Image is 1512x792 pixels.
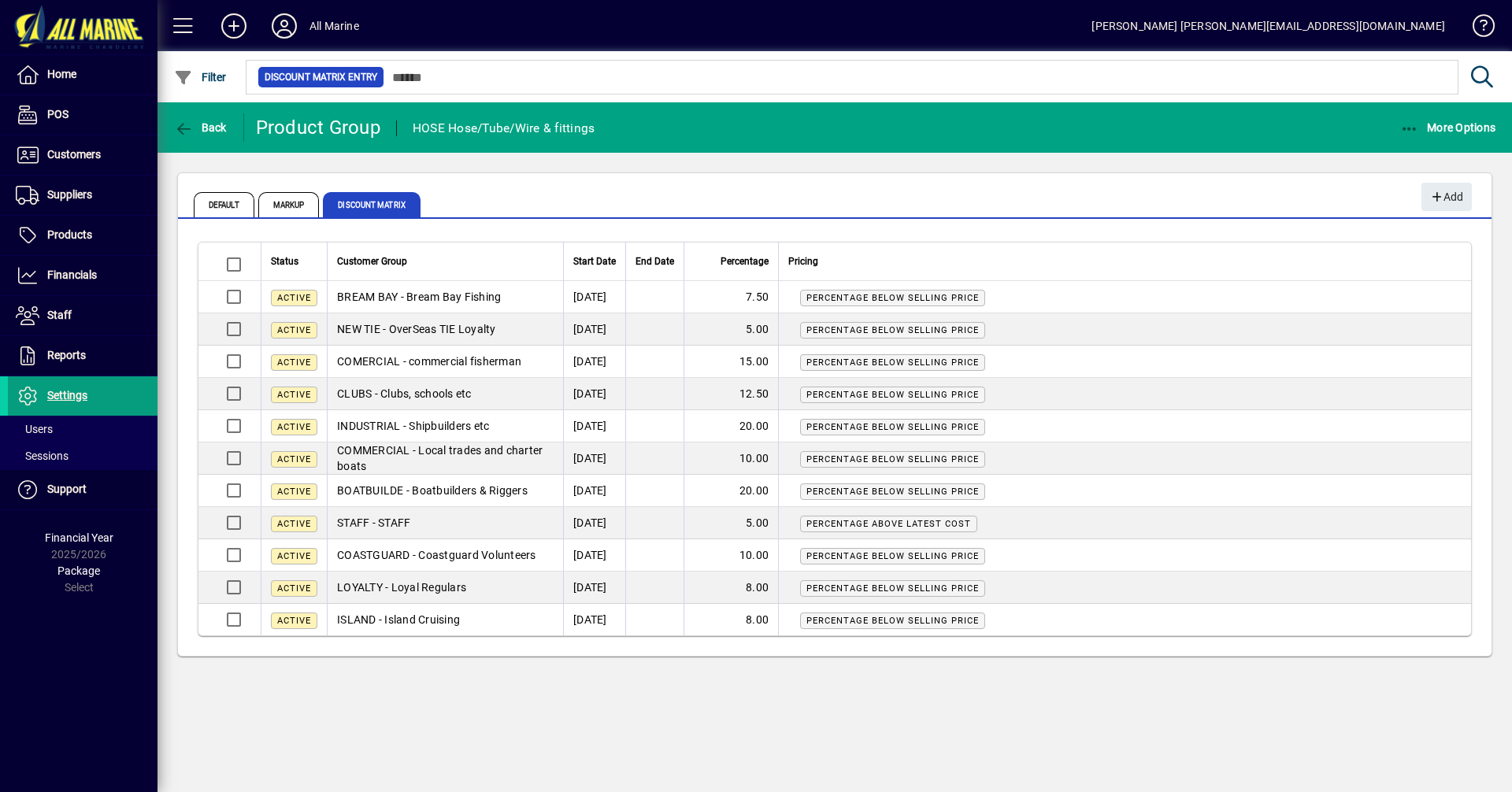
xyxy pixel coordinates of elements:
td: [DATE] [563,378,625,410]
span: Active [277,325,311,335]
td: [DATE] [563,572,625,604]
span: Percentage below selling price [806,293,979,303]
span: Add [1429,184,1463,210]
button: Profile [259,12,309,40]
span: Percentage below selling price [806,551,979,561]
a: Staff [8,296,157,335]
td: [DATE] [563,313,625,346]
td: 20.00 [684,475,778,507]
span: Active [277,487,311,497]
span: Products [47,228,92,241]
span: Financials [47,268,97,281]
td: BREAM BAY - Bream Bay Fishing [327,281,563,313]
td: [DATE] [563,475,625,507]
a: Knowledge Base [1461,3,1492,54]
span: POS [47,108,69,120]
span: Pricing [788,253,818,270]
span: Filter [174,71,227,83]
a: Suppliers [8,176,157,215]
span: Active [277,293,311,303]
span: Active [277,616,311,626]
div: All Marine [309,13,359,39]
span: Users [16,423,53,435]
button: Add [1421,183,1472,211]
span: Financial Year [45,531,113,544]
td: [DATE] [563,604,625,635]
a: POS [8,95,157,135]
div: Product Group [256,115,380,140]
span: Discount Matrix [323,192,421,217]
span: Active [277,583,311,594]
td: BOATBUILDE - Boatbuilders & Riggers [327,475,563,507]
span: Percentage below selling price [806,583,979,594]
span: Active [277,551,311,561]
span: Markup [258,192,320,217]
td: LOYALTY - Loyal Regulars [327,572,563,604]
td: 8.00 [684,572,778,604]
span: Active [277,519,311,529]
span: Default [194,192,254,217]
td: [DATE] [563,539,625,572]
button: Add [209,12,259,40]
td: COMMERCIAL - Local trades and charter boats [327,442,563,475]
td: COASTGUARD - Coastguard Volunteers [327,539,563,572]
button: Filter [170,63,231,91]
span: Package [57,564,100,577]
td: 8.00 [684,604,778,635]
span: More Options [1400,121,1496,134]
a: Products [8,216,157,255]
a: Financials [8,256,157,295]
a: Users [8,416,157,442]
span: Active [277,390,311,400]
span: Sessions [16,450,69,462]
span: Customers [47,148,101,161]
td: [DATE] [563,410,625,442]
span: Active [277,454,311,464]
td: ISLAND - Island Cruising [327,604,563,635]
td: INDUSTRIAL - Shipbuilders etc [327,410,563,442]
button: More Options [1396,113,1500,142]
td: [DATE] [563,346,625,378]
span: Percentage below selling price [806,325,979,335]
span: Status [271,253,298,270]
td: 5.00 [684,507,778,539]
a: Home [8,55,157,94]
td: 10.00 [684,442,778,475]
span: Reports [47,349,86,361]
span: Percentage below selling price [806,357,979,368]
div: [PERSON_NAME] [PERSON_NAME][EMAIL_ADDRESS][DOMAIN_NAME] [1091,13,1445,39]
td: 20.00 [684,410,778,442]
td: [DATE] [563,442,625,475]
span: Home [47,68,76,80]
span: Percentage below selling price [806,422,979,432]
span: Percentage below selling price [806,454,979,464]
span: Percentage below selling price [806,390,979,400]
td: 7.50 [684,281,778,313]
span: Staff [47,309,72,321]
td: STAFF - STAFF [327,507,563,539]
a: Reports [8,336,157,376]
span: Active [277,357,311,368]
a: Customers [8,135,157,175]
span: Support [47,483,87,495]
td: 10.00 [684,539,778,572]
span: Percentage below selling price [806,487,979,497]
button: Back [170,113,231,142]
a: Support [8,470,157,509]
td: [DATE] [563,507,625,539]
span: Percentage above latest cost [806,519,971,529]
span: Active [277,422,311,432]
td: 5.00 [684,313,778,346]
div: HOSE Hose/Tube/Wire & fittings [413,116,595,141]
span: End Date [636,253,674,270]
td: NEW TIE - OverSeas TIE Loyalty [327,313,563,346]
span: Discount Matrix Entry [265,69,377,85]
td: 12.50 [684,378,778,410]
span: Settings [47,389,87,402]
span: Start Date [573,253,616,270]
a: Sessions [8,442,157,469]
span: Suppliers [47,188,92,201]
span: Percentage below selling price [806,616,979,626]
app-page-header-button: Back [157,113,244,142]
td: COMERCIAL - commercial fisherman [327,346,563,378]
